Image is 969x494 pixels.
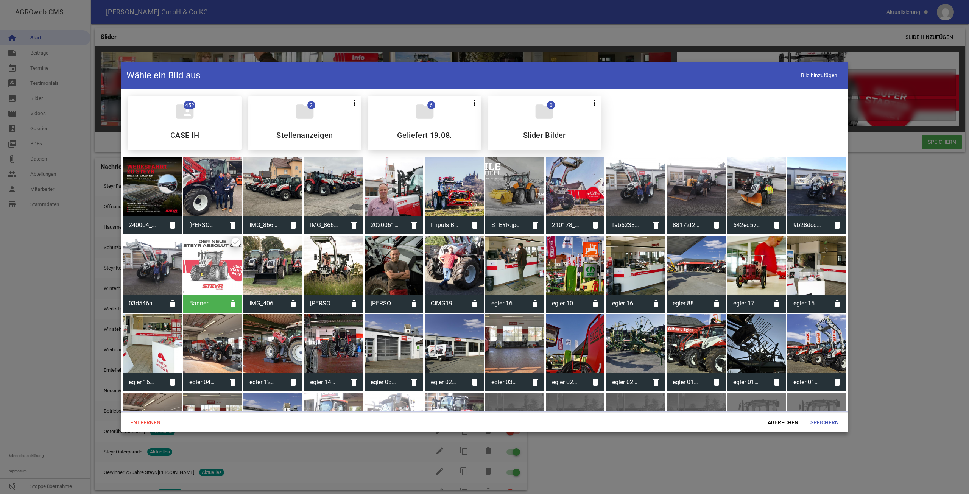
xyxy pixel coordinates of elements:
[586,373,604,391] i: delete
[243,294,284,313] span: IMG_4063.JPG
[397,131,452,139] h5: Geliefert 19.08.
[304,294,345,313] span: Patrick Romer 2 (005).jpg
[345,216,363,234] i: delete
[787,372,828,392] span: egler 013x.jpg
[485,294,526,313] span: egler 165.jpg
[405,373,423,391] i: delete
[405,295,423,313] i: delete
[707,295,726,313] i: delete
[425,372,466,392] span: egler 029x.jpg
[466,295,484,313] i: delete
[707,373,726,391] i: delete
[470,98,479,108] i: more_vert
[547,101,555,109] span: 0
[647,216,665,234] i: delete
[276,131,333,139] h5: Stellenanzeigen
[425,215,466,235] span: Impuls Burg Hohenzollern_ret.jpg
[284,295,302,313] i: delete
[427,101,435,109] span: 6
[647,373,665,391] i: delete
[467,96,481,109] button: more_vert
[184,101,195,109] span: 452
[183,215,224,235] span: Zembrod Peter.jpg
[485,215,526,235] span: STEYR.jpg
[488,96,601,150] div: Slider Bilder
[164,216,182,234] i: delete
[224,216,242,234] i: delete
[526,216,544,234] i: delete
[667,372,707,392] span: egler 016x.jpg
[425,294,466,313] span: CIMG1937.JPG
[727,294,768,313] span: egler 171.jpg
[586,216,604,234] i: delete
[183,372,224,392] span: egler 043.jpg
[224,295,242,313] i: delete
[183,294,224,313] span: Banner Händlerwebsite STEYR Absolut CVT.jpg
[405,216,423,234] i: delete
[828,216,846,234] i: delete
[128,96,242,150] div: CASE IH
[345,373,363,391] i: delete
[762,416,804,429] span: Abbrechen
[164,295,182,313] i: delete
[667,294,707,313] span: egler 885x.jpg
[174,101,195,122] i: folder_shared
[466,216,484,234] i: delete
[804,416,845,429] span: Speichern
[284,373,302,391] i: delete
[586,295,604,313] i: delete
[707,216,726,234] i: delete
[768,295,786,313] i: delete
[526,373,544,391] i: delete
[164,373,182,391] i: delete
[523,131,566,139] h5: Slider Bilder
[345,295,363,313] i: delete
[123,294,164,313] span: 03d546a0-9b9b-4885-9051-56ff65ea47ea.JPG
[243,372,284,392] span: egler 122.jpg
[124,416,167,429] span: Entfernen
[294,101,315,122] i: folder
[365,215,405,235] span: 20200610144202.JPG
[787,294,828,313] span: egler 157.jpg
[304,215,345,235] span: IMG_8665.jpg
[243,215,284,235] span: IMG_8666.jpg
[546,215,587,235] span: 210178_Egler_Storchenwette_Newsletter_600x1500px_low2.jpg
[590,98,599,108] i: more_vert
[414,101,435,122] i: folder
[606,372,647,392] span: egler 021.jpg
[347,96,361,109] button: more_vert
[667,215,707,235] span: 88172f23-359c-43cf-a9fe-a35c3ff595f2.JPG
[787,215,828,235] span: 9b28dcdc-68d7-4128-acb3-daba8d9b40bd.JPG
[284,216,302,234] i: delete
[248,96,362,150] div: Stellenanzeigen
[307,101,315,109] span: 2
[546,372,587,392] span: egler 025.jpg
[304,372,345,392] span: egler 141xx.jpg
[365,372,405,392] span: egler 031x.jpg
[727,372,768,392] span: egler 019.jpg
[126,69,200,81] h4: Wähle ein Bild aus
[526,295,544,313] i: delete
[796,68,843,83] span: Bild hinzufügen
[606,294,647,313] span: egler 168.jpg
[368,96,481,150] div: Geliefert 19.08.
[546,294,587,313] span: egler 109x.jpg
[466,373,484,391] i: delete
[768,373,786,391] i: delete
[647,295,665,313] i: delete
[606,215,647,235] span: fab6238e-2bbb-4a5c-8ddc-d23122b4e6d9.JPG
[534,101,555,122] i: folder
[828,373,846,391] i: delete
[485,372,526,392] span: egler 035x.jpg
[350,98,359,108] i: more_vert
[123,215,164,235] span: 240004_Egler_Posting_STEYR_Werksbesichtigung_1080x1080px_FIN.jpg
[224,373,242,391] i: delete
[828,295,846,313] i: delete
[123,372,164,392] span: egler 160x.jpg
[170,131,199,139] h5: CASE IH
[727,215,768,235] span: 642ed578-4c6a-4e21-b990-c704b6f7d60f.JPG
[587,96,601,109] button: more_vert
[768,216,786,234] i: delete
[365,294,405,313] span: Patrick Romer 1 (006).jpg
